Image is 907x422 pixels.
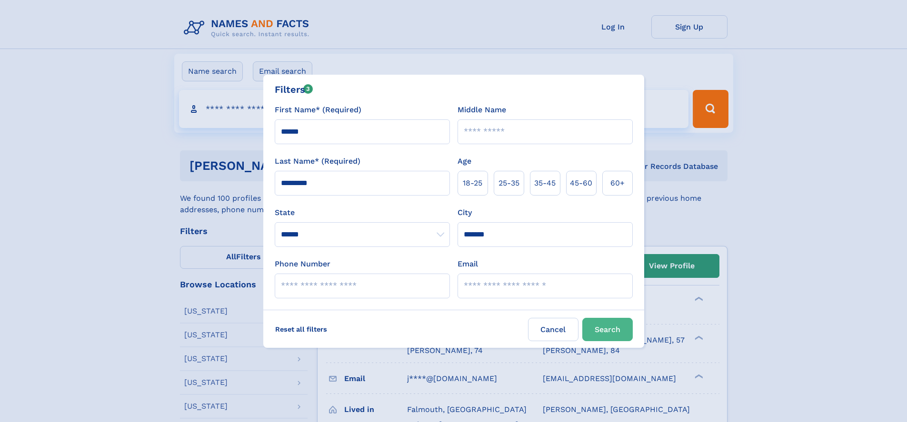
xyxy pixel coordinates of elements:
span: 60+ [610,177,625,189]
label: First Name* (Required) [275,104,361,116]
label: Middle Name [458,104,506,116]
label: Cancel [528,318,578,341]
label: Phone Number [275,258,330,270]
span: 18‑25 [463,177,482,189]
label: Last Name* (Required) [275,156,360,167]
span: 45‑60 [570,177,592,189]
label: City [458,207,472,218]
span: 25‑35 [498,177,519,189]
label: Reset all filters [269,318,333,341]
button: Search [582,318,633,341]
label: Email [458,258,478,270]
span: 35‑45 [534,177,556,189]
label: Age [458,156,471,167]
div: Filters [275,82,313,97]
label: State [275,207,450,218]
